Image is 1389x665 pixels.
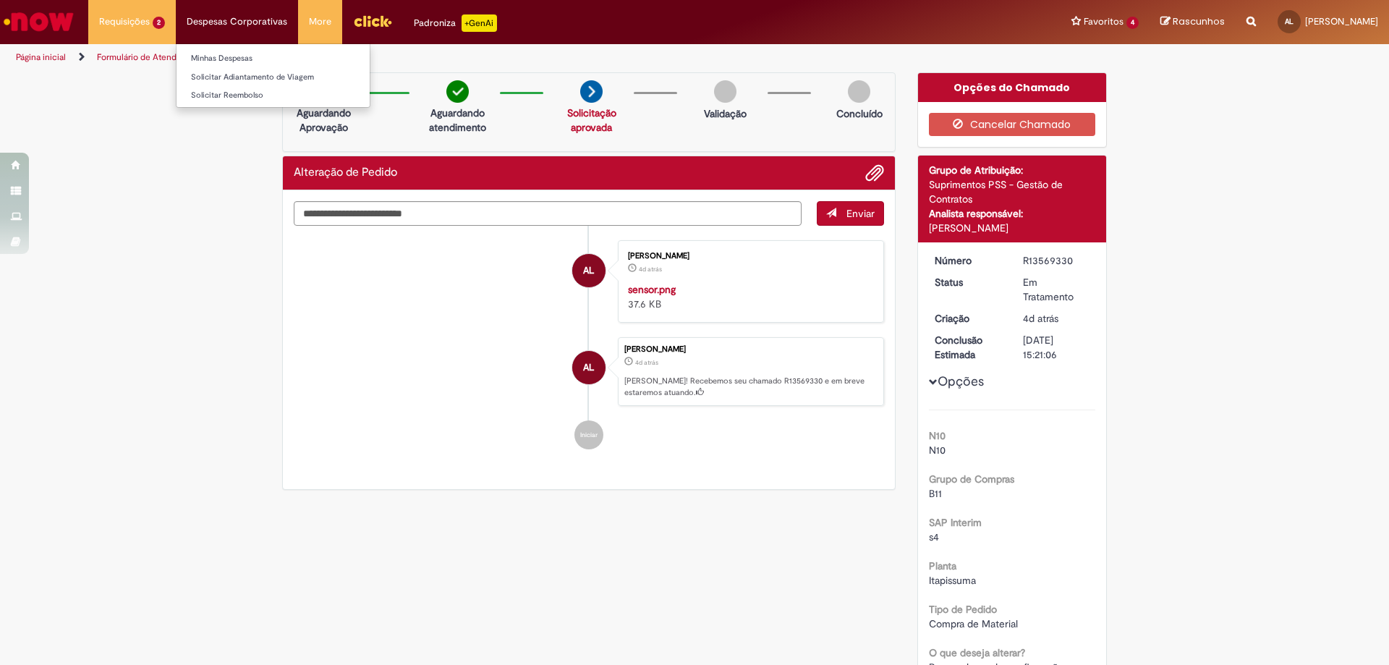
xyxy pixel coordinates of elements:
div: Padroniza [414,14,497,32]
img: ServiceNow [1,7,76,36]
textarea: Digite sua mensagem aqui... [294,201,802,226]
button: Cancelar Chamado [929,113,1096,136]
b: O que deseja alterar? [929,646,1025,659]
p: Aguardando Aprovação [289,106,359,135]
span: AL [583,350,594,385]
b: Planta [929,559,956,572]
b: SAP Interim [929,516,982,529]
div: Ana Melicia De Souza Lima [572,254,606,287]
dt: Número [924,253,1013,268]
ul: Trilhas de página [11,44,915,71]
img: click_logo_yellow_360x200.png [353,10,392,32]
div: Suprimentos PSS - Gestão de Contratos [929,177,1096,206]
span: 4d atrás [635,358,658,367]
button: Enviar [817,201,884,226]
div: Opções do Chamado [918,73,1107,102]
span: Compra de Material [929,617,1018,630]
span: Rascunhos [1173,14,1225,28]
span: s4 [929,530,939,543]
a: Formulário de Atendimento [97,51,204,63]
span: Enviar [846,207,875,220]
div: [DATE] 15:21:06 [1023,333,1090,362]
b: N10 [929,429,946,442]
ul: Histórico de tíquete [294,226,884,465]
img: img-circle-grey.png [714,80,736,103]
span: B11 [929,487,942,500]
span: Favoritos [1084,14,1123,29]
div: Ana Melicia De Souza Lima [572,351,606,384]
p: Concluído [836,106,883,121]
a: Solicitação aprovada [567,106,616,134]
dt: Status [924,275,1013,289]
span: 4d atrás [1023,312,1058,325]
span: Itapissuma [929,574,976,587]
a: Minhas Despesas [177,51,370,67]
span: Requisições [99,14,150,29]
span: AL [1285,17,1294,26]
b: Grupo de Compras [929,473,1014,486]
div: Em Tratamento [1023,275,1090,304]
a: Solicitar Reembolso [177,88,370,103]
span: More [309,14,331,29]
span: Despesas Corporativas [187,14,287,29]
p: Validação [704,106,747,121]
div: Grupo de Atribuição: [929,163,1096,177]
span: AL [583,253,594,288]
button: Adicionar anexos [865,164,884,182]
img: img-circle-grey.png [848,80,870,103]
span: 2 [153,17,165,29]
dt: Criação [924,311,1013,326]
a: Solicitar Adiantamento de Viagem [177,69,370,85]
li: Ana Melicia De Souza Lima [294,337,884,407]
dt: Conclusão Estimada [924,333,1013,362]
p: +GenAi [462,14,497,32]
p: Aguardando atendimento [422,106,493,135]
img: arrow-next.png [580,80,603,103]
span: [PERSON_NAME] [1305,15,1378,27]
div: 26/09/2025 09:21:02 [1023,311,1090,326]
div: R13569330 [1023,253,1090,268]
a: sensor.png [628,283,676,296]
ul: Despesas Corporativas [176,43,370,108]
h2: Alteração de Pedido Histórico de tíquete [294,166,397,179]
div: [PERSON_NAME] [628,252,869,261]
p: [PERSON_NAME]! Recebemos seu chamado R13569330 e em breve estaremos atuando. [624,376,876,398]
time: 26/09/2025 09:21:02 [635,358,658,367]
a: Rascunhos [1160,15,1225,29]
time: 26/09/2025 09:18:53 [639,265,662,274]
span: 4 [1126,17,1139,29]
div: [PERSON_NAME] [929,221,1096,235]
span: N10 [929,444,946,457]
div: Analista responsável: [929,206,1096,221]
div: 37.6 KB [628,282,869,311]
img: check-circle-green.png [446,80,469,103]
a: Página inicial [16,51,66,63]
b: Tipo de Pedido [929,603,997,616]
span: 4d atrás [639,265,662,274]
div: [PERSON_NAME] [624,345,876,354]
